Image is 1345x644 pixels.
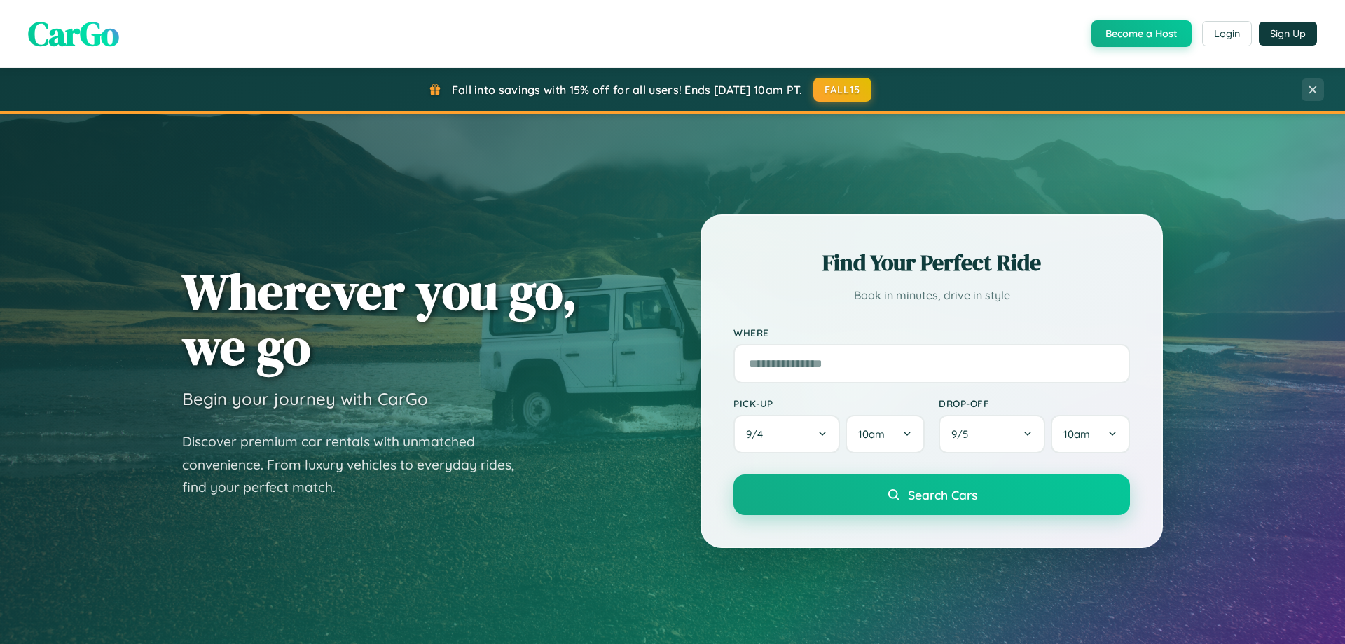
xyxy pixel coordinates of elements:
[733,415,840,453] button: 9/4
[1051,415,1130,453] button: 10am
[182,388,428,409] h3: Begin your journey with CarGo
[452,83,803,97] span: Fall into savings with 15% off for all users! Ends [DATE] 10am PT.
[28,11,119,57] span: CarGo
[1091,20,1192,47] button: Become a Host
[182,430,532,499] p: Discover premium car rentals with unmatched convenience. From luxury vehicles to everyday rides, ...
[733,397,925,409] label: Pick-up
[733,327,1130,338] label: Where
[1259,22,1317,46] button: Sign Up
[733,285,1130,306] p: Book in minutes, drive in style
[951,427,975,441] span: 9 / 5
[746,427,770,441] span: 9 / 4
[939,397,1130,409] label: Drop-off
[846,415,925,453] button: 10am
[908,487,977,502] span: Search Cars
[939,415,1045,453] button: 9/5
[1202,21,1252,46] button: Login
[182,263,577,374] h1: Wherever you go, we go
[1063,427,1090,441] span: 10am
[733,247,1130,278] h2: Find Your Perfect Ride
[813,78,872,102] button: FALL15
[858,427,885,441] span: 10am
[733,474,1130,515] button: Search Cars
